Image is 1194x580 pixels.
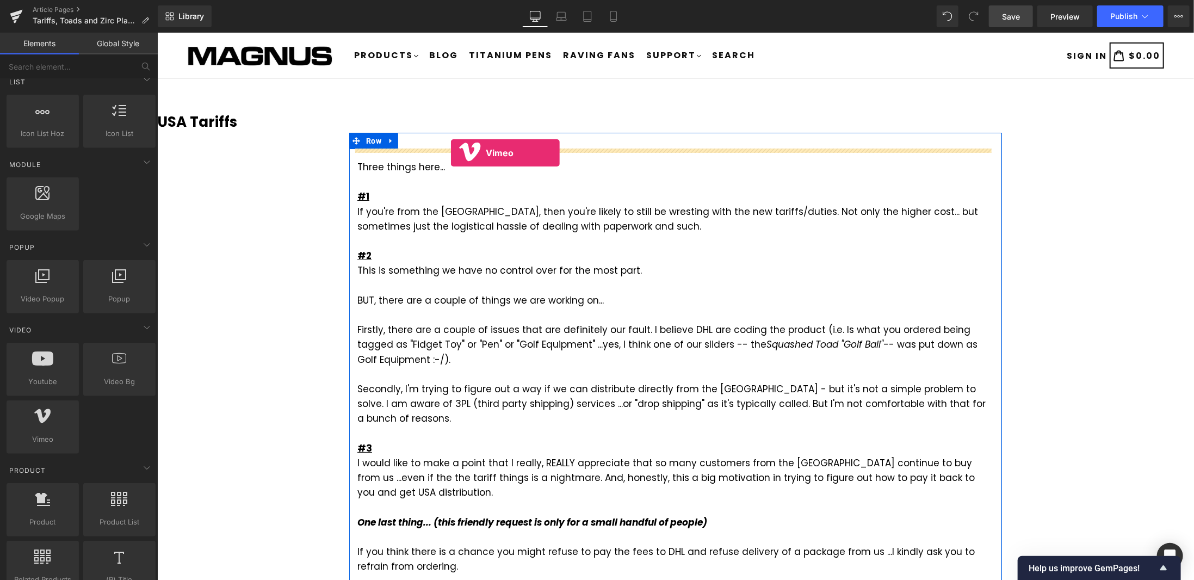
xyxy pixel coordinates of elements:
button: Publish [1097,5,1164,27]
span: Icon List Hoz [10,128,76,139]
span: Popup [86,293,152,305]
a: SIGN IN [910,16,950,30]
div: Firstly, there are a couple of issues that are definitely our fault. I believe DHL are coding the... [200,290,837,335]
button: Redo [963,5,985,27]
div: I would like to make a point that I really, REALLY appreciate that so many customers from the [GE... [200,423,837,468]
span: Library [178,11,204,21]
i: One last thing... (this friendly request is only for a small handful of people) [200,483,550,496]
span: Icon List [86,128,152,139]
div: Secondly, I'm trying to figure out a way if we can distribute directly from the [GEOGRAPHIC_DATA]... [200,349,837,394]
div: Open Intercom Messenger [1157,543,1183,569]
a: Tablet [574,5,601,27]
span: Product [10,516,76,528]
span: Video [8,325,33,335]
span: List [8,77,27,87]
a: Expand / Collapse [227,100,241,116]
button: Undo [937,5,958,27]
span: Vimeo [10,434,76,445]
span: $0.00 [972,16,1003,29]
span: Video Popup [10,293,76,305]
span: Youtube [10,376,76,387]
span: Product List [86,516,152,528]
u: #3 [200,409,215,422]
img: Magnus Store [30,10,176,36]
a: $0.00 [952,10,1007,36]
a: Desktop [522,5,548,27]
span: Popup [8,242,36,252]
a: Global Style [79,33,158,54]
a: Mobile [601,5,627,27]
span: SIGN IN [910,16,950,29]
a: Article Pages [33,5,158,14]
a: New Library [158,5,212,27]
u: #2 [200,217,214,230]
span: If you think there is a chance you might refuse to pay the fees to DHL and refuse delivery of a p... [200,513,818,540]
i: Squashed Toad "Golf Ball" [609,305,726,318]
span: Module [8,159,42,170]
a: Preview [1037,5,1093,27]
span: Help us improve GemPages! [1029,563,1157,573]
button: Show survey - Help us improve GemPages! [1029,562,1170,575]
span: Publish [1110,12,1137,21]
a: Laptop [548,5,574,27]
div: If you're from the [GEOGRAPHIC_DATA], then you're likely to still be wresting with the new tariff... [200,172,837,201]
button: More [1168,5,1190,27]
span: Google Maps [10,211,76,222]
span: Save [1002,11,1020,22]
span: Row [206,100,227,116]
span: Video Bg [86,376,152,387]
div: This is something we have no control over for the most part. [200,231,837,245]
span: Preview [1050,11,1080,22]
div: BUT, there are a couple of things we are working on... [200,261,837,275]
span: Product [8,465,47,476]
span: Tariffs, Toads and Zirc Plates [33,16,137,25]
u: #1 [200,157,212,170]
